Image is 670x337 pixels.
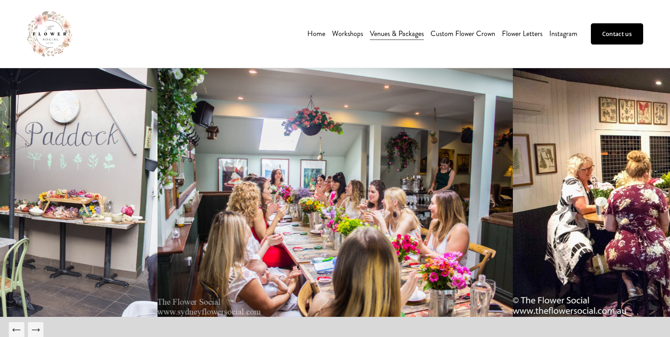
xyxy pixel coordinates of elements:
a: Home [307,28,325,41]
img: The Flower Social [27,11,72,57]
a: Venues & Packages [370,28,424,41]
img: the+cottage.jpg [158,68,513,317]
a: folder dropdown [332,28,363,41]
a: Flower Letters [502,28,542,41]
a: Custom Flower Crown [431,28,495,41]
a: Instagram [549,28,577,41]
a: Contact us [591,23,643,45]
span: Workshops [332,28,363,40]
